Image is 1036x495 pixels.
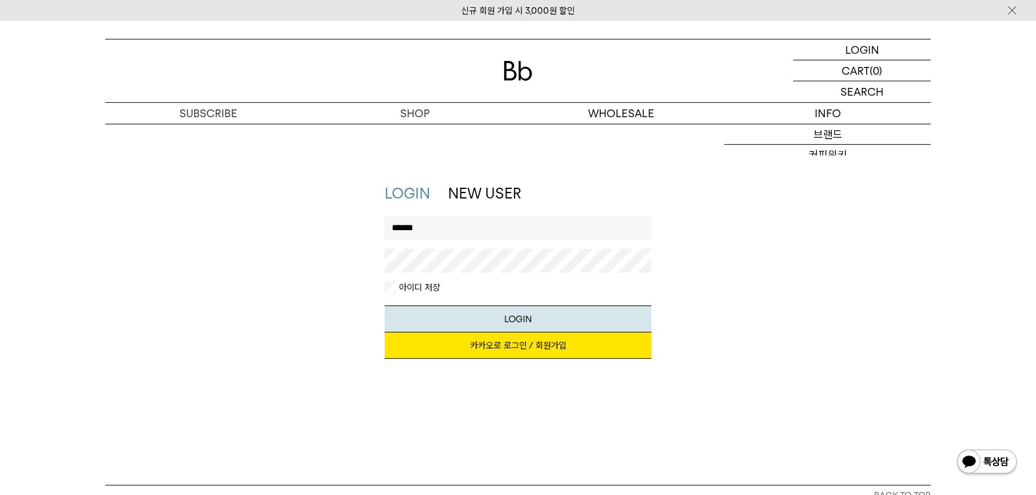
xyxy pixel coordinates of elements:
a: 신규 회원 가입 시 3,000원 할인 [461,5,575,16]
button: LOGIN [385,305,652,332]
img: 로고 [504,61,532,81]
p: CART [842,60,870,81]
a: 카카오로 로그인 / 회원가입 [385,332,652,359]
img: 카카오톡 채널 1:1 채팅 버튼 [956,448,1018,477]
p: LOGIN [845,39,879,60]
p: WHOLESALE [518,103,724,124]
a: LOGIN [793,39,931,60]
a: LOGIN [385,185,430,202]
a: 브랜드 [724,124,931,145]
a: NEW USER [448,185,521,202]
p: SEARCH [840,81,883,102]
label: 아이디 저장 [397,282,440,294]
p: INFO [724,103,931,124]
p: (0) [870,60,882,81]
a: CART (0) [793,60,931,81]
a: SUBSCRIBE [105,103,312,124]
a: 커피위키 [724,145,931,165]
a: SHOP [312,103,518,124]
